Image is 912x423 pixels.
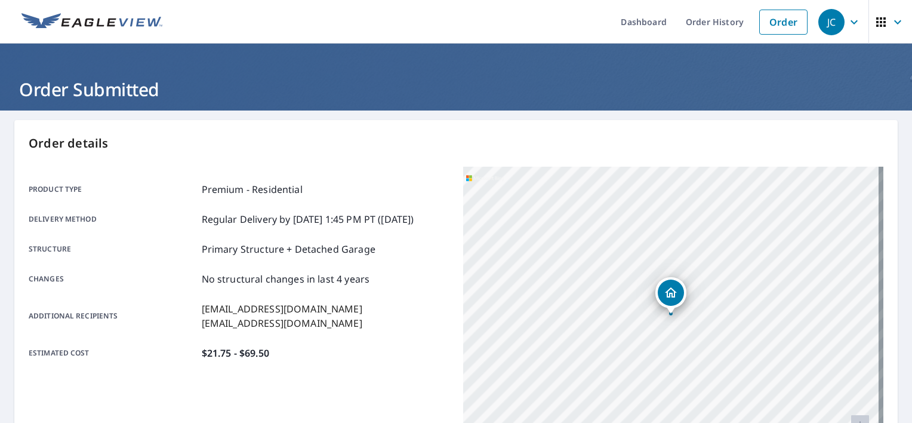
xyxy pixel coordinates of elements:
p: Estimated cost [29,346,197,360]
p: Delivery method [29,212,197,226]
div: Dropped pin, building 1, Residential property, 53 Hawthorne St Fairhaven, MA 02719 [655,277,686,314]
a: Order [759,10,808,35]
h1: Order Submitted [14,77,898,102]
p: Structure [29,242,197,256]
p: Premium - Residential [202,182,303,197]
p: Primary Structure + Detached Garage [202,242,375,256]
p: Changes [29,272,197,286]
div: JC [818,9,845,35]
p: [EMAIL_ADDRESS][DOMAIN_NAME] [202,316,362,330]
p: Product type [29,182,197,197]
img: EV Logo [21,13,162,31]
p: [EMAIL_ADDRESS][DOMAIN_NAME] [202,302,362,316]
p: Order details [29,134,883,152]
p: Regular Delivery by [DATE] 1:45 PM PT ([DATE]) [202,212,414,226]
p: No structural changes in last 4 years [202,272,370,286]
p: $21.75 - $69.50 [202,346,269,360]
p: Additional recipients [29,302,197,330]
